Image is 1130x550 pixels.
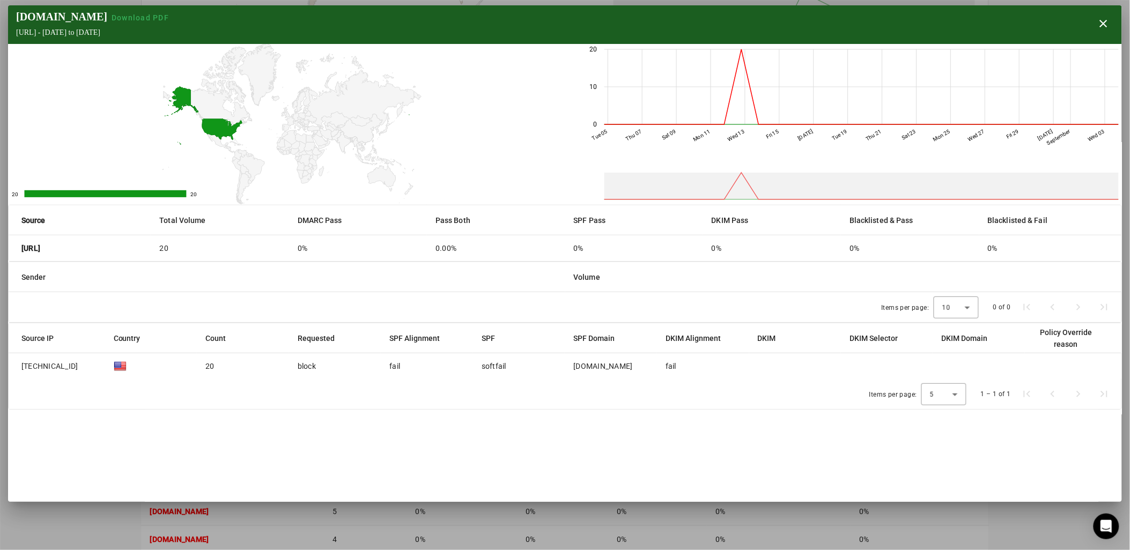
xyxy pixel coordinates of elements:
text: September [1046,128,1072,146]
mat-header-cell: Sender [9,262,565,292]
mat-cell: 0% [979,235,1121,261]
div: Requested [298,332,344,344]
div: DKIM Domain [942,332,988,344]
div: DKIM Alignment [666,332,721,344]
div: DKIM [758,332,776,344]
div: DKIM [758,332,786,344]
div: SPF [482,332,495,344]
text: 20 [12,191,18,197]
div: Requested [298,332,335,344]
mat-header-cell: Blacklisted & Fail [979,205,1121,235]
div: 0 of 0 [993,302,1011,313]
div: Source IP [21,332,63,344]
div: Policy Override reason [1033,326,1109,350]
text: Wed 27 [966,128,985,143]
mat-cell: fail [381,353,473,379]
text: Mon 11 [692,128,711,143]
strong: Source [21,214,46,226]
div: DKIM Domain [942,332,998,344]
div: [DOMAIN_NAME] [16,11,173,23]
button: Download PDF [107,12,173,23]
div: softfail [482,361,506,371]
mat-cell: 0% [841,235,979,261]
text: Sat 09 [661,128,677,141]
span: 10 [942,304,950,311]
div: SPF Domain [573,332,615,344]
div: Count [205,332,235,344]
text: 20 [589,46,597,53]
div: Items per page: [882,302,929,313]
text: Tue 19 [831,128,848,142]
mat-cell: 0% [703,235,841,261]
div: [URL] - [DATE] to [DATE] [16,28,173,37]
text: Fri 29 [1005,128,1020,140]
mat-header-cell: Blacklisted & Pass [841,205,979,235]
span: Download PDF [112,13,169,22]
mat-cell: 0% [565,235,703,261]
text: 0 [593,121,597,128]
div: Country [114,332,141,344]
text: Wed 03 [1087,128,1105,143]
mat-header-cell: Pass Both [427,205,565,235]
mat-header-cell: Total Volume [151,205,289,235]
text: Wed 13 [727,128,745,143]
mat-header-cell: Volume [565,262,1122,292]
strong: [URL] [21,243,40,254]
mat-cell: 20 [151,235,289,261]
div: Count [205,332,226,344]
text: Thu 21 [865,128,882,142]
mat-cell: fail [657,353,749,379]
div: Country [114,332,150,344]
div: SPF [482,332,505,344]
text: Tue 05 [591,128,608,142]
div: [DOMAIN_NAME] [573,361,632,371]
div: DKIM Selector [850,332,898,344]
mat-cell: block [289,353,381,379]
text: Thu 07 [625,128,642,142]
span: 5 [930,391,934,398]
text: [DATE] [1037,128,1054,142]
div: SPF Domain [573,332,624,344]
div: Items per page: [869,389,917,400]
text: Sat 23 [901,128,917,141]
mat-cell: 0% [289,235,427,261]
text: Mon 25 [932,128,951,143]
div: Source IP [21,332,54,344]
div: SPF Alignment [389,332,440,344]
mat-cell: 0.00% [427,235,565,261]
mat-header-cell: DMARC Pass [289,205,427,235]
mat-cell: 20 [197,353,289,379]
text: Fri 15 [765,128,780,140]
text: [DATE] [796,128,814,142]
span: [TECHNICAL_ID] [21,361,78,371]
text: 10 [589,83,597,91]
svg: A chart. [8,44,570,205]
div: DKIM Alignment [666,332,730,344]
text: 20 [190,191,197,197]
mat-header-cell: DKIM Pass [703,205,841,235]
img: blank.gif [114,360,127,373]
mat-header-cell: SPF Pass [565,205,703,235]
div: 1 – 1 of 1 [981,389,1011,399]
div: Open Intercom Messenger [1094,514,1119,539]
div: SPF Alignment [389,332,449,344]
div: DKIM Selector [850,332,907,344]
div: Policy Override reason [1033,326,1099,350]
